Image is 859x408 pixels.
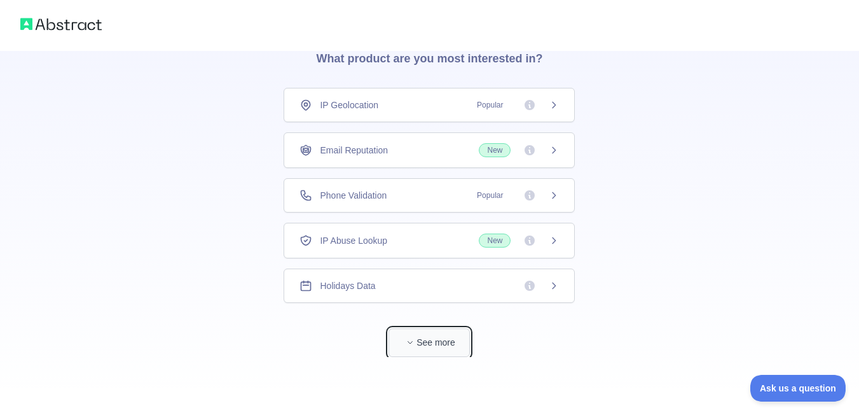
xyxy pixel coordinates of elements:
span: IP Geolocation [320,99,378,111]
span: Email Reputation [320,144,388,157]
iframe: Toggle Customer Support [750,375,846,402]
button: See more [388,328,470,357]
span: Popular [469,99,511,111]
span: IP Abuse Lookup [320,234,387,247]
span: Popular [469,189,511,202]
span: New [479,234,511,248]
span: New [479,143,511,157]
h3: What product are you most interested in? [296,24,563,88]
span: Holidays Data [320,279,375,292]
span: Phone Validation [320,189,387,202]
img: Abstract logo [20,15,102,33]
